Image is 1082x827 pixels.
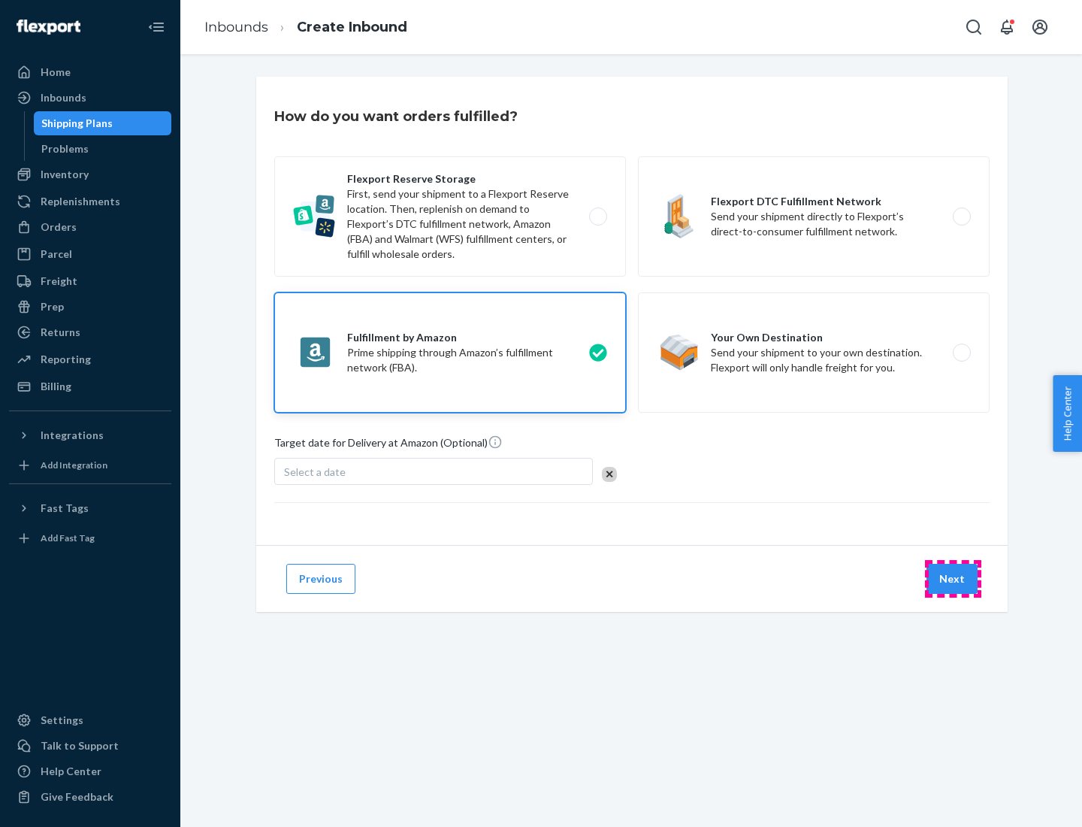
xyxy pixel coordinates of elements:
[41,532,95,544] div: Add Fast Tag
[41,274,77,289] div: Freight
[41,738,119,753] div: Talk to Support
[274,435,503,456] span: Target date for Delivery at Amazon (Optional)
[41,141,89,156] div: Problems
[926,564,978,594] button: Next
[41,428,104,443] div: Integrations
[286,564,355,594] button: Previous
[9,86,171,110] a: Inbounds
[41,713,83,728] div: Settings
[9,60,171,84] a: Home
[992,12,1022,42] button: Open notifications
[41,220,77,235] div: Orders
[9,162,171,186] a: Inventory
[41,247,72,262] div: Parcel
[9,374,171,398] a: Billing
[9,320,171,344] a: Returns
[34,137,172,161] a: Problems
[41,459,107,471] div: Add Integration
[959,12,989,42] button: Open Search Box
[9,453,171,477] a: Add Integration
[41,764,101,779] div: Help Center
[9,269,171,293] a: Freight
[17,20,80,35] img: Flexport logo
[41,194,120,209] div: Replenishments
[9,347,171,371] a: Reporting
[141,12,171,42] button: Close Navigation
[9,785,171,809] button: Give Feedback
[41,501,89,516] div: Fast Tags
[41,379,71,394] div: Billing
[1053,375,1082,452] button: Help Center
[41,167,89,182] div: Inventory
[284,465,346,478] span: Select a date
[9,295,171,319] a: Prep
[41,789,113,804] div: Give Feedback
[192,5,419,50] ol: breadcrumbs
[9,423,171,447] button: Integrations
[9,242,171,266] a: Parcel
[41,299,64,314] div: Prep
[41,65,71,80] div: Home
[297,19,407,35] a: Create Inbound
[41,90,86,105] div: Inbounds
[41,116,113,131] div: Shipping Plans
[34,111,172,135] a: Shipping Plans
[9,215,171,239] a: Orders
[9,759,171,783] a: Help Center
[41,352,91,367] div: Reporting
[9,496,171,520] button: Fast Tags
[9,189,171,214] a: Replenishments
[9,734,171,758] a: Talk to Support
[41,325,80,340] div: Returns
[1025,12,1055,42] button: Open account menu
[274,107,518,126] h3: How do you want orders fulfilled?
[204,19,268,35] a: Inbounds
[9,526,171,550] a: Add Fast Tag
[9,708,171,732] a: Settings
